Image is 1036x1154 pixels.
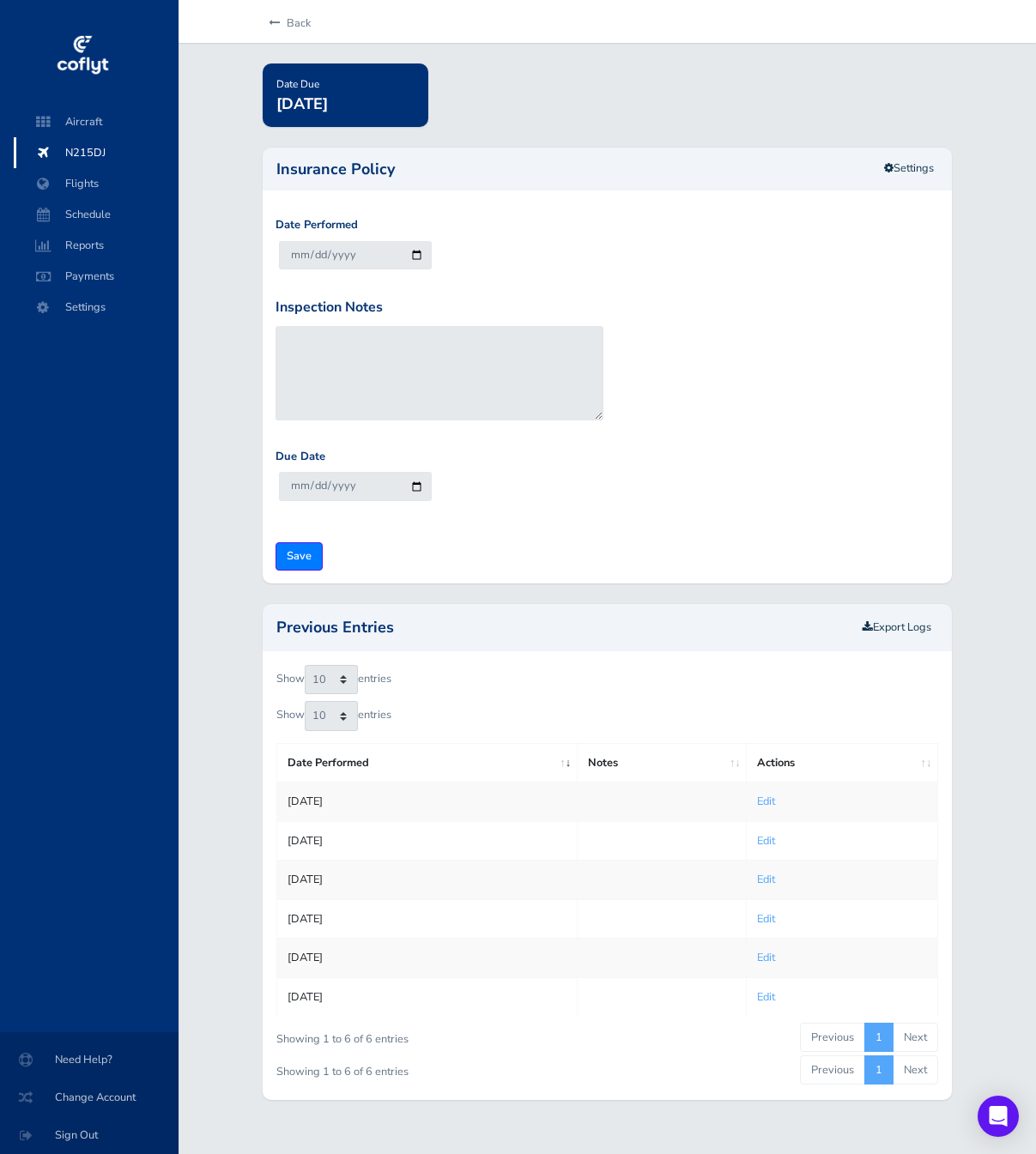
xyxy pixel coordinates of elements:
th: Date Performed: activate to sort column ascending [277,743,577,782]
span: Settings [31,292,161,323]
select: Showentries [305,701,358,730]
input: Save [276,542,323,571]
span: Sign Out [21,1120,158,1151]
span: N215DJ [31,137,161,168]
td: [DATE] [277,782,577,821]
a: Back [264,4,311,42]
td: [DATE] [277,939,577,977]
td: [DATE] [277,861,577,899]
span: Aircraft [31,106,161,137]
label: Due Date [276,448,325,466]
span: Date Due [276,77,319,91]
div: Showing 1 to 6 of 6 entries [276,1054,539,1080]
div: Showing 1 to 6 of 6 entries [276,1021,537,1048]
span: [DATE] [276,94,328,114]
label: Inspection Notes [276,297,383,319]
span: Change Account [21,1082,158,1113]
span: Reports [31,230,161,261]
td: [DATE] [277,977,577,1016]
span: Schedule [31,199,161,230]
th: Notes: activate to sort column ascending [577,743,747,782]
span: Need Help? [21,1044,158,1075]
td: [DATE] [277,821,577,860]
a: 1 [864,1055,894,1085]
th: Actions: activate to sort column ascending [747,743,938,782]
a: Edit [757,833,775,849]
span: Payments [31,261,161,292]
a: Edit [757,872,775,887]
label: Date Performed [276,216,358,234]
h2: Insurance Policy [276,161,938,177]
a: Export Logs [863,619,931,635]
span: Flights [31,168,161,199]
a: Edit [757,989,775,1005]
a: Edit [757,794,775,809]
h2: Previous Entries [276,619,856,635]
label: Show entries [276,665,391,694]
img: coflyt logo [54,30,111,82]
a: Edit [757,911,775,927]
a: 1 [864,1023,894,1052]
a: Settings [873,154,945,183]
select: Showentries [305,665,358,694]
div: Open Intercom Messenger [978,1096,1019,1137]
td: [DATE] [277,899,577,938]
label: Show entries [276,701,391,730]
a: Edit [757,950,775,965]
